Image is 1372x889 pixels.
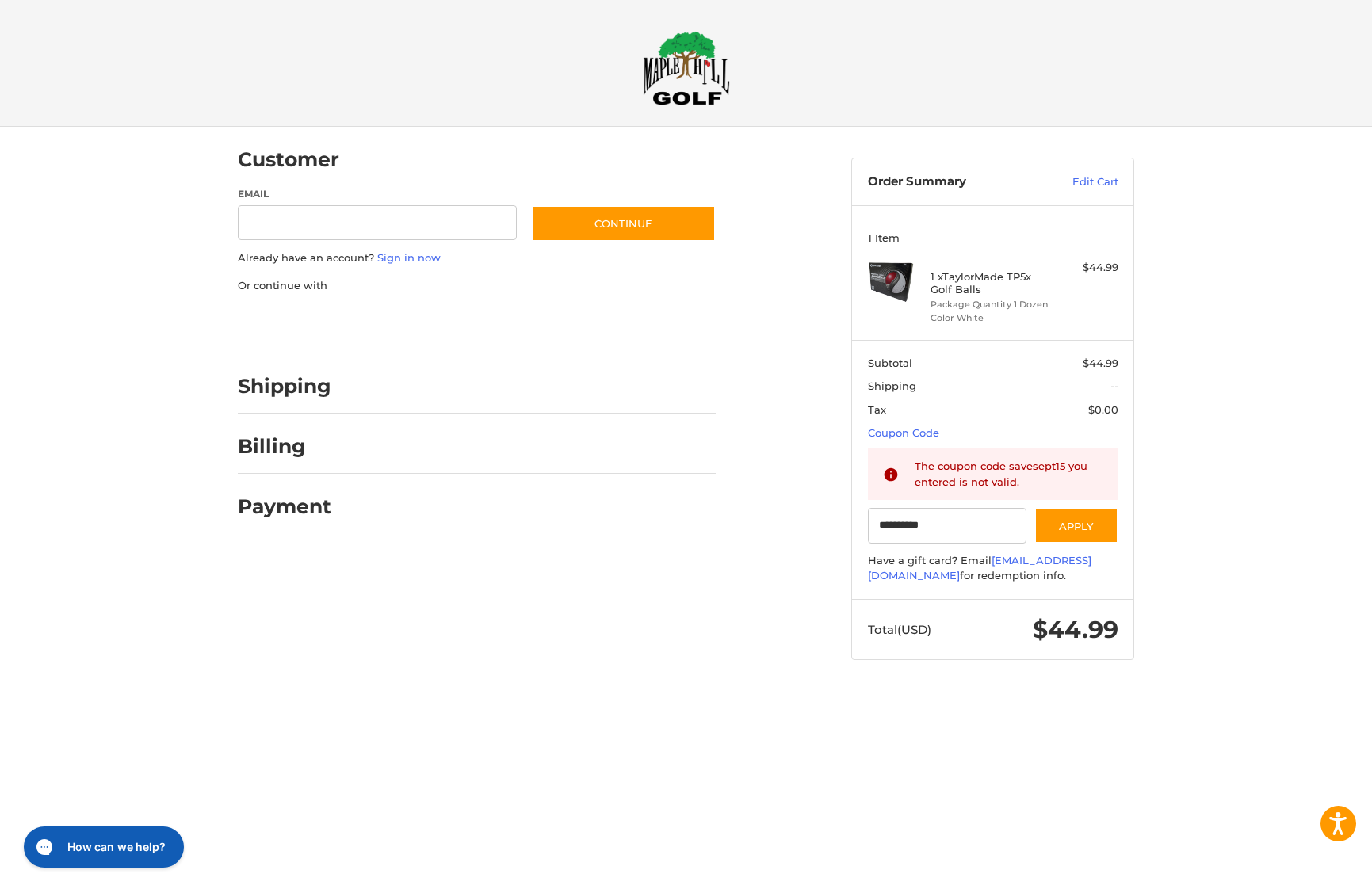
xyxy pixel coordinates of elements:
button: Apply [1034,508,1118,544]
h3: Order Summary [868,174,1038,190]
h2: Customer [238,147,339,172]
div: $44.99 [1056,260,1118,276]
p: Already have an account? [238,250,716,266]
a: Coupon Code [868,426,939,439]
iframe: Gorgias live chat messenger [16,821,189,873]
span: Shipping [868,380,916,392]
span: Tax [868,403,886,416]
li: Package Quantity 1 Dozen [931,298,1052,311]
label: Email [238,187,517,201]
a: Edit Cart [1038,174,1118,190]
h2: Shipping [238,374,331,399]
iframe: PayPal-paylater [367,309,486,338]
a: Sign in now [377,251,441,264]
span: Subtotal [868,357,912,369]
h2: Billing [238,434,331,459]
h2: Payment [238,494,331,519]
button: Continue [532,205,716,242]
div: The coupon code savesept15 you entered is not valid. [915,459,1103,490]
span: -- [1110,380,1118,392]
h3: 1 Item [868,231,1118,244]
img: Maple Hill Golf [643,31,730,105]
span: $44.99 [1083,357,1118,369]
p: Or continue with [238,278,716,294]
span: $0.00 [1088,403,1118,416]
span: $44.99 [1033,615,1118,644]
div: Have a gift card? Email for redemption info. [868,553,1118,584]
iframe: PayPal-paypal [233,309,352,338]
iframe: PayPal-venmo [502,309,621,338]
span: Total (USD) [868,622,931,637]
input: Gift Certificate or Coupon Code [868,508,1027,544]
li: Color White [931,311,1052,325]
h4: 1 x TaylorMade TP5x Golf Balls [931,270,1052,296]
